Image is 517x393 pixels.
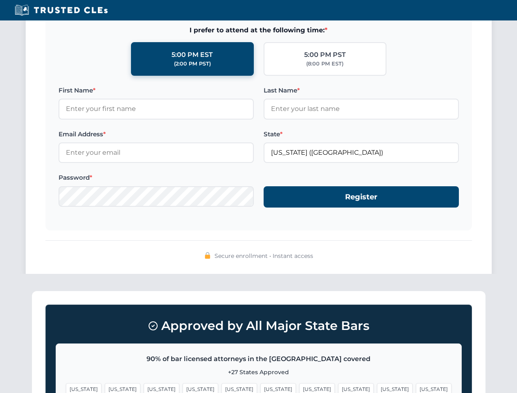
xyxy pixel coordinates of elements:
[264,129,459,139] label: State
[12,4,110,16] img: Trusted CLEs
[59,142,254,163] input: Enter your email
[59,173,254,183] label: Password
[59,86,254,95] label: First Name
[56,315,462,337] h3: Approved by All Major State Bars
[172,50,213,60] div: 5:00 PM EST
[264,86,459,95] label: Last Name
[204,252,211,259] img: 🔒
[59,129,254,139] label: Email Address
[66,368,452,377] p: +27 States Approved
[214,251,313,260] span: Secure enrollment • Instant access
[66,354,452,364] p: 90% of bar licensed attorneys in the [GEOGRAPHIC_DATA] covered
[306,60,343,68] div: (8:00 PM EST)
[264,99,459,119] input: Enter your last name
[174,60,211,68] div: (2:00 PM PST)
[59,25,459,36] span: I prefer to attend at the following time:
[304,50,346,60] div: 5:00 PM PST
[264,142,459,163] input: Arizona (AZ)
[264,186,459,208] button: Register
[59,99,254,119] input: Enter your first name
